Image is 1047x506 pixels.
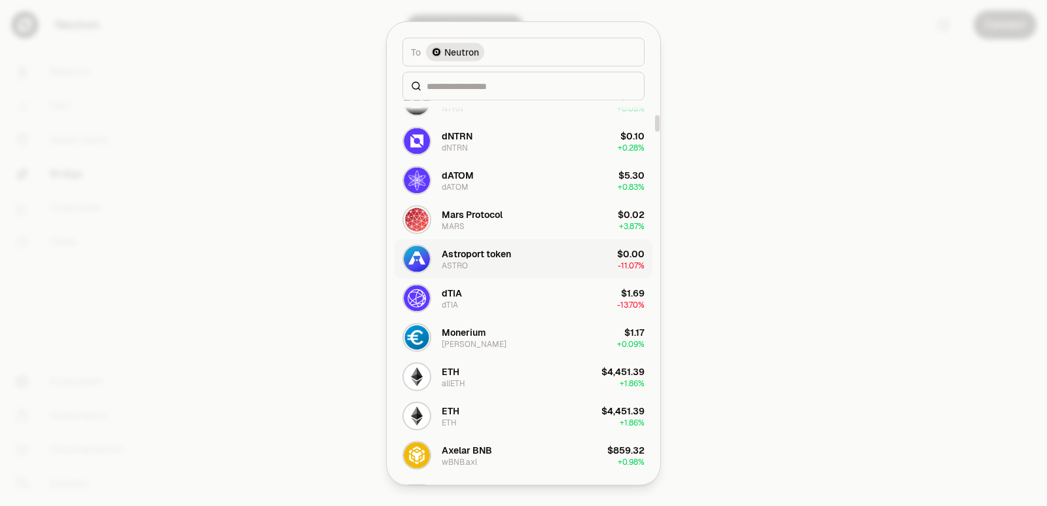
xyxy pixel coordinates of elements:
[617,299,645,310] span: -13.70%
[442,456,477,467] div: wBNB.axl
[620,378,645,388] span: + 1.86%
[620,129,645,142] div: $0.10
[618,142,645,153] span: + 0.28%
[601,404,645,417] div: $4,451.39
[404,363,430,389] img: allETH Logo
[442,181,469,192] div: dATOM
[442,103,463,113] div: NTRN
[618,168,645,181] div: $5.30
[442,286,462,299] div: dTIA
[442,260,468,270] div: ASTRO
[433,48,440,56] img: Neutron Logo
[624,325,645,338] div: $1.17
[617,247,645,260] div: $0.00
[404,285,430,311] img: dTIA Logo
[442,247,511,260] div: Astroport token
[404,403,430,429] img: ETH Logo
[404,442,430,468] img: wBNB.axl Logo
[395,396,652,435] button: ETH LogoETHETH$4,451.39+1.86%
[617,103,645,113] span: + 0.08%
[611,482,645,496] div: $211.40
[442,142,468,153] div: dNTRN
[411,45,421,58] span: To
[621,286,645,299] div: $1.69
[442,299,458,310] div: dTIA
[395,200,652,239] button: MARS LogoMars ProtocolMARS$0.02+3.87%
[442,443,492,456] div: Axelar BNB
[402,37,645,66] button: ToNeutron LogoNeutron
[607,443,645,456] div: $859.32
[395,435,652,475] button: wBNB.axl LogoAxelar BNBwBNB.axl$859.32+0.98%
[442,417,457,427] div: ETH
[442,338,506,349] div: [PERSON_NAME]
[442,208,503,221] div: Mars Protocol
[444,45,479,58] span: Neutron
[395,160,652,200] button: dATOM LogodATOMdATOM$5.30+0.83%
[442,168,474,181] div: dATOM
[404,167,430,193] img: dATOM Logo
[404,128,430,154] img: dNTRN Logo
[442,325,486,338] div: Monerium
[619,221,645,231] span: + 3.87%
[618,208,645,221] div: $0.02
[404,88,430,115] img: NTRN Logo
[404,324,430,350] img: EURe Logo
[620,417,645,427] span: + 1.86%
[442,365,459,378] div: ETH
[395,239,652,278] button: ASTRO LogoAstroport tokenASTRO$0.00-11.07%
[442,221,465,231] div: MARS
[617,338,645,349] span: + 0.09%
[618,260,645,270] span: -11.07%
[618,181,645,192] span: + 0.83%
[618,456,645,467] span: + 0.98%
[442,482,460,496] div: SOL
[404,206,430,232] img: MARS Logo
[442,129,472,142] div: dNTRN
[395,82,652,121] button: NTRN LogoNeutronNTRN$0.10+0.08%
[395,357,652,396] button: allETH LogoETHallETH$4,451.39+1.86%
[395,278,652,317] button: dTIA LogodTIAdTIA$1.69-13.70%
[601,365,645,378] div: $4,451.39
[404,245,430,272] img: ASTRO Logo
[395,121,652,160] button: dNTRN LogodNTRNdNTRN$0.10+0.28%
[442,404,459,417] div: ETH
[395,317,652,357] button: EURe LogoMonerium[PERSON_NAME]$1.17+0.09%
[442,378,465,388] div: allETH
